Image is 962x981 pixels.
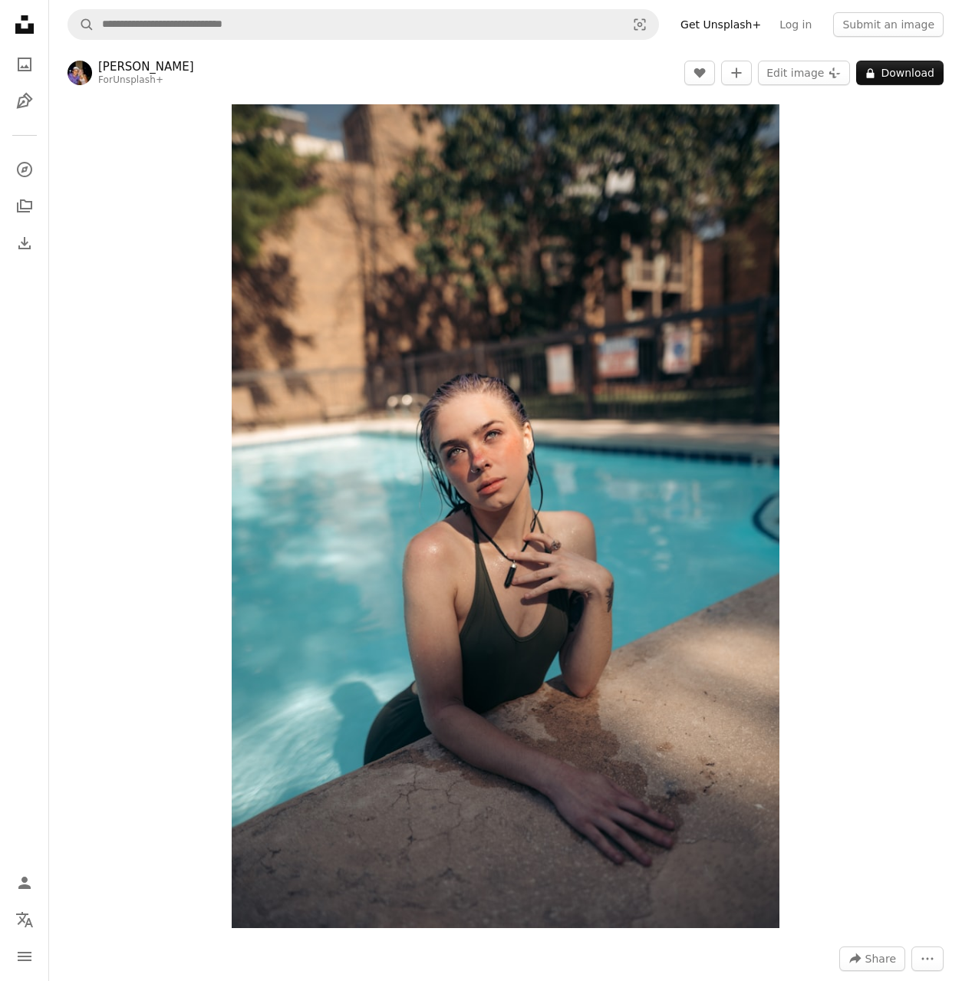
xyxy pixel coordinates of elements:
[833,12,944,37] button: Submit an image
[9,867,40,898] a: Log in / Sign up
[9,191,40,222] a: Collections
[721,61,752,85] button: Add to Collection
[839,946,905,971] button: Share this image
[770,12,821,37] a: Log in
[113,74,163,85] a: Unsplash+
[865,947,896,970] span: Share
[68,9,659,40] form: Find visuals sitewide
[232,104,780,928] button: Zoom in on this image
[621,10,658,39] button: Visual search
[9,904,40,935] button: Language
[98,74,194,87] div: For
[68,61,92,85] img: Go to Jayson Hinrichsen's profile
[9,49,40,80] a: Photos
[9,154,40,185] a: Explore
[9,228,40,258] a: Download History
[758,61,850,85] button: Edit image
[68,10,94,39] button: Search Unsplash
[98,59,194,74] a: [PERSON_NAME]
[911,946,944,971] button: More Actions
[684,61,715,85] button: Like
[232,104,780,928] img: a woman in a bathing suit sitting on a rock next to a pool
[856,61,944,85] button: Download
[9,941,40,972] button: Menu
[671,12,770,37] a: Get Unsplash+
[9,86,40,117] a: Illustrations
